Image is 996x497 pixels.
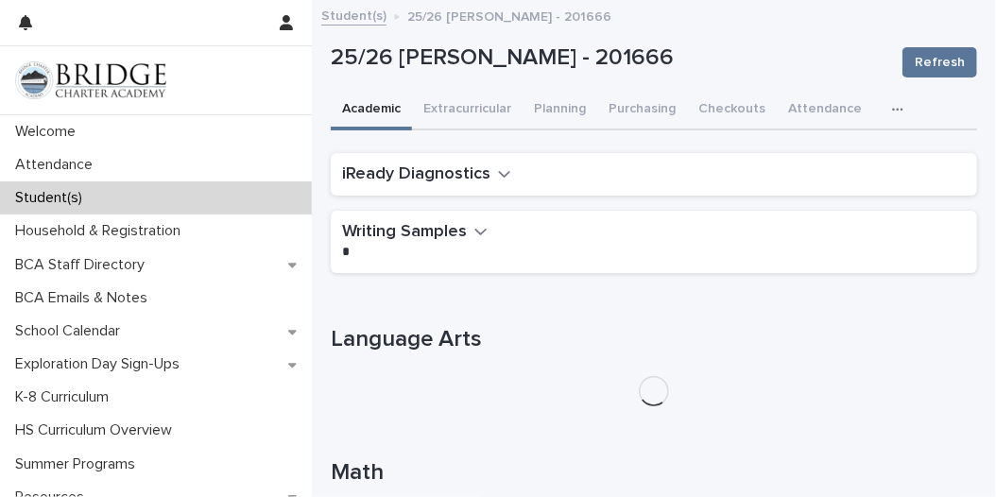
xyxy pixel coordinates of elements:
button: Planning [523,91,597,130]
h2: iReady Diagnostics [342,164,490,185]
button: Checkouts [687,91,777,130]
p: 25/26 [PERSON_NAME] - 201666 [331,44,887,72]
button: Refresh [902,47,977,77]
button: Extracurricular [412,91,523,130]
p: School Calendar [8,322,135,340]
h2: Writing Samples [342,222,467,243]
button: iReady Diagnostics [342,164,511,185]
span: Refresh [915,53,965,72]
p: 25/26 [PERSON_NAME] - 201666 [407,5,611,26]
p: Exploration Day Sign-Ups [8,355,195,373]
p: Welcome [8,123,91,141]
p: Household & Registration [8,222,196,240]
p: K-8 Curriculum [8,388,124,406]
p: Attendance [8,156,108,174]
p: Student(s) [8,189,97,207]
p: HS Curriculum Overview [8,421,187,439]
h1: Math [331,459,977,487]
p: Summer Programs [8,455,150,473]
h1: Language Arts [331,326,977,353]
p: BCA Staff Directory [8,256,160,274]
a: Student(s) [321,4,386,26]
button: Writing Samples [342,222,488,243]
button: Purchasing [597,91,687,130]
button: Academic [331,91,412,130]
img: V1C1m3IdTEidaUdm9Hs0 [15,61,166,99]
button: Attendance [777,91,873,130]
p: BCA Emails & Notes [8,289,163,307]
